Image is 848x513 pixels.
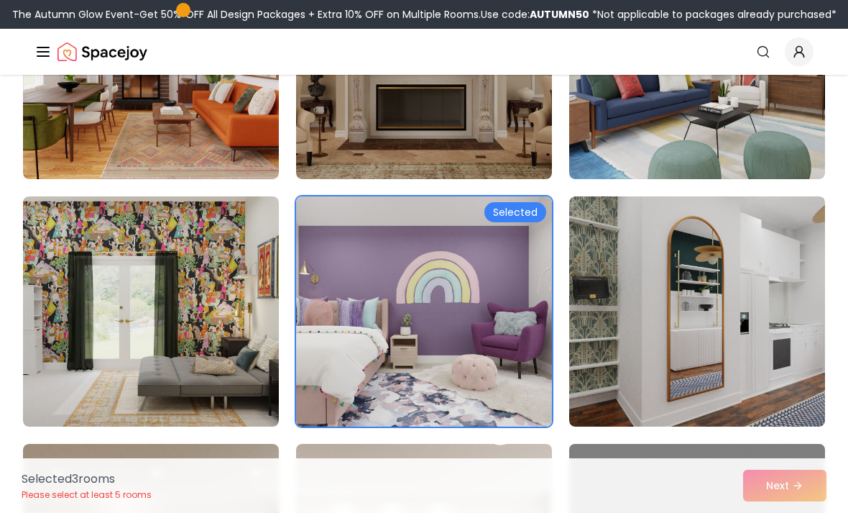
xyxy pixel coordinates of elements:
span: Use code: [481,7,589,22]
b: AUTUMN50 [530,7,589,22]
a: Spacejoy [57,37,147,66]
img: Spacejoy Logo [57,37,147,66]
img: Room room-16 [23,196,279,427]
p: Please select at least 5 rooms [22,489,152,501]
div: The Autumn Glow Event-Get 50% OFF All Design Packages + Extra 10% OFF on Multiple Rooms. [12,7,837,22]
span: *Not applicable to packages already purchased* [589,7,837,22]
img: Room room-17 [296,196,552,427]
img: Room room-18 [569,196,825,427]
nav: Global [34,29,814,75]
div: Selected [484,202,546,222]
p: Selected 3 room s [22,471,152,488]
